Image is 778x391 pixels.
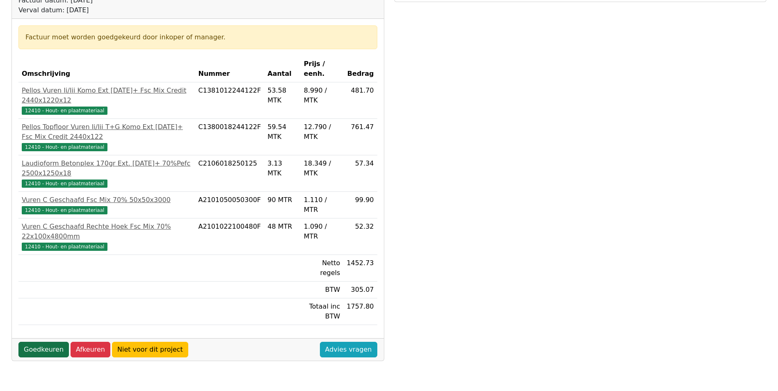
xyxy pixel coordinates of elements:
div: 48 MTR [267,222,297,232]
a: Niet voor dit project [112,342,188,357]
td: C2106018250125 [195,155,265,192]
td: C1381012244122F [195,82,265,119]
th: Prijs / eenh. [301,56,344,82]
span: 12410 - Hout- en plaatmateriaal [22,243,107,251]
div: 90 MTR [267,195,297,205]
a: Vuren C Geschaafd Fsc Mix 70% 50x50x300012410 - Hout- en plaatmateriaal [22,195,192,215]
a: Goedkeuren [18,342,69,357]
td: C1380018244122F [195,119,265,155]
div: 18.349 / MTK [304,159,340,178]
td: 761.47 [343,119,377,155]
div: 59.54 MTK [267,122,297,142]
span: 12410 - Hout- en plaatmateriaal [22,107,107,115]
td: 1757.80 [343,298,377,325]
div: 12.790 / MTK [304,122,340,142]
div: Verval datum: [DATE] [18,5,176,15]
span: 12410 - Hout- en plaatmateriaal [22,180,107,188]
div: 1.110 / MTR [304,195,340,215]
td: 57.34 [343,155,377,192]
td: 1452.73 [343,255,377,282]
a: Pellos Topfloor Vuren Ii/Iii T+G Komo Ext [DATE]+ Fsc Mix Credit 2440x12212410 - Hout- en plaatma... [22,122,192,152]
td: 99.90 [343,192,377,218]
td: 305.07 [343,282,377,298]
a: Advies vragen [320,342,377,357]
div: 53.58 MTK [267,86,297,105]
div: 1.090 / MTR [304,222,340,241]
a: Laudioform Betonplex 170gr Ext. [DATE]+ 70%Pefc 2500x1250x1812410 - Hout- en plaatmateriaal [22,159,192,188]
th: Bedrag [343,56,377,82]
td: 52.32 [343,218,377,255]
a: Afkeuren [71,342,110,357]
div: Vuren C Geschaafd Fsc Mix 70% 50x50x3000 [22,195,192,205]
span: 12410 - Hout- en plaatmateriaal [22,143,107,151]
div: 3.13 MTK [267,159,297,178]
a: Vuren C Geschaafd Rechte Hoek Fsc Mix 70% 22x100x4800mm12410 - Hout- en plaatmateriaal [22,222,192,251]
a: Pellos Vuren Ii/Iii Komo Ext [DATE]+ Fsc Mix Credit 2440x1220x1212410 - Hout- en plaatmateriaal [22,86,192,115]
td: 481.70 [343,82,377,119]
th: Aantal [264,56,301,82]
div: Factuur moet worden goedgekeurd door inkoper of manager. [25,32,370,42]
td: A2101022100480F [195,218,265,255]
div: Laudioform Betonplex 170gr Ext. [DATE]+ 70%Pefc 2500x1250x18 [22,159,192,178]
td: Netto regels [301,255,344,282]
div: 8.990 / MTK [304,86,340,105]
td: A2101050050300F [195,192,265,218]
td: Totaal inc BTW [301,298,344,325]
span: 12410 - Hout- en plaatmateriaal [22,206,107,214]
div: Pellos Topfloor Vuren Ii/Iii T+G Komo Ext [DATE]+ Fsc Mix Credit 2440x122 [22,122,192,142]
td: BTW [301,282,344,298]
th: Nummer [195,56,265,82]
div: Pellos Vuren Ii/Iii Komo Ext [DATE]+ Fsc Mix Credit 2440x1220x12 [22,86,192,105]
th: Omschrijving [18,56,195,82]
div: Vuren C Geschaafd Rechte Hoek Fsc Mix 70% 22x100x4800mm [22,222,192,241]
